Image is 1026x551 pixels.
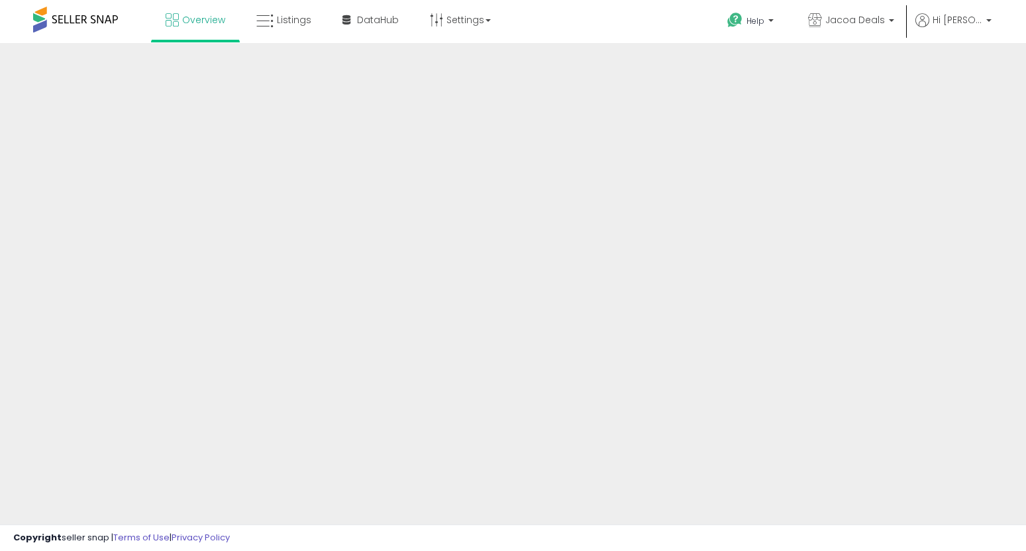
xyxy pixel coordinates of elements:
i: Get Help [727,12,743,28]
span: DataHub [357,13,399,26]
strong: Copyright [13,531,62,544]
a: Terms of Use [113,531,170,544]
span: Listings [277,13,311,26]
a: Hi [PERSON_NAME] [915,13,992,43]
span: Jacoa Deals [825,13,885,26]
a: Privacy Policy [172,531,230,544]
span: Overview [182,13,225,26]
span: Hi [PERSON_NAME] [933,13,982,26]
span: Help [746,15,764,26]
div: seller snap | | [13,532,230,544]
a: Help [717,2,787,43]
